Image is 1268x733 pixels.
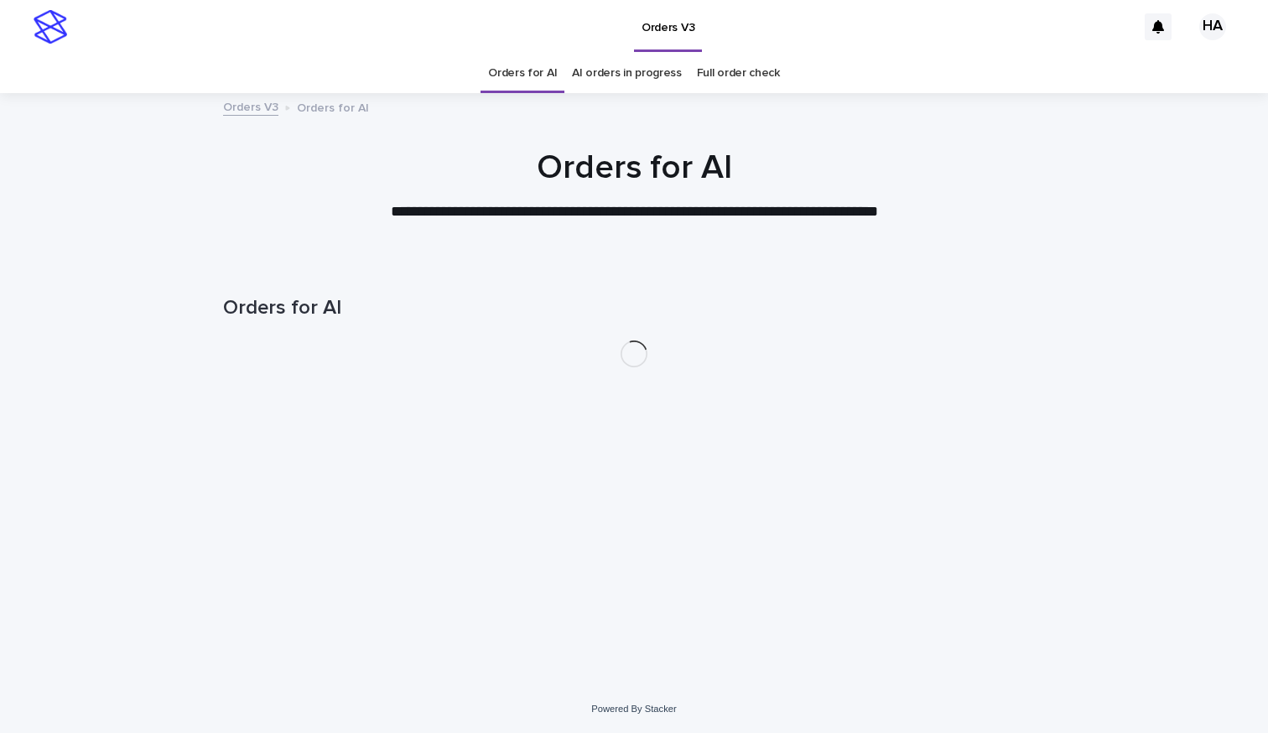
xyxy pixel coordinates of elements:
a: Orders V3 [223,96,278,116]
h1: Orders for AI [223,148,1045,188]
p: Orders for AI [297,97,369,116]
a: Powered By Stacker [591,704,676,714]
img: stacker-logo-s-only.png [34,10,67,44]
a: Orders for AI [488,54,557,93]
h1: Orders for AI [223,296,1045,320]
a: AI orders in progress [572,54,682,93]
div: HA [1199,13,1226,40]
a: Full order check [697,54,780,93]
